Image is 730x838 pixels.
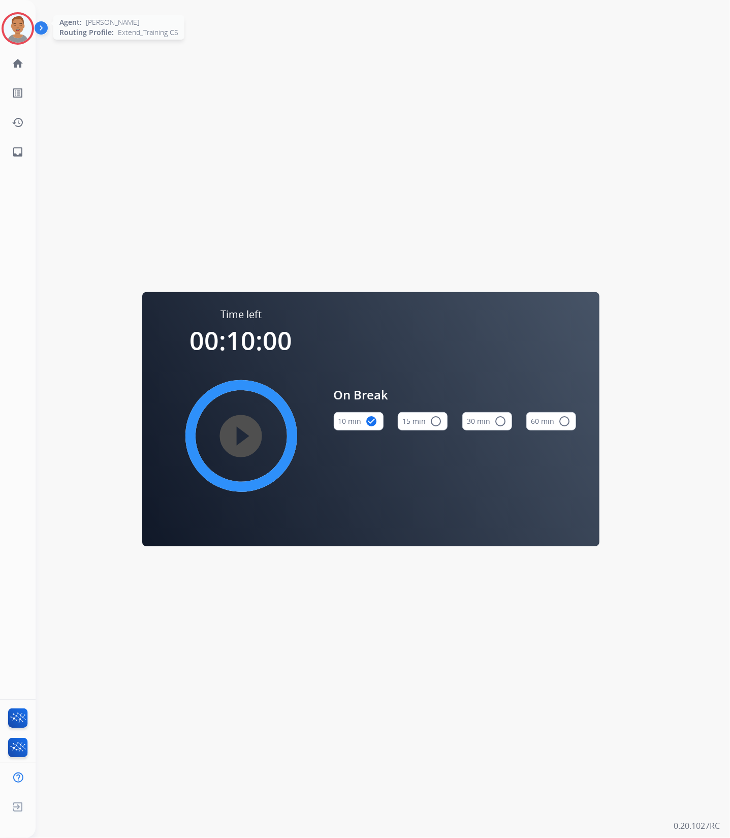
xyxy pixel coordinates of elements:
[59,27,114,38] span: Routing Profile:
[430,415,442,427] mat-icon: radio_button_unchecked
[190,323,293,358] span: 00:10:00
[118,27,178,38] span: Extend_Training CS
[59,17,82,27] span: Agent:
[12,87,24,99] mat-icon: list_alt
[220,307,262,322] span: Time left
[12,116,24,129] mat-icon: history
[4,14,32,43] img: avatar
[235,430,247,442] mat-icon: play_circle_filled
[398,412,448,430] button: 15 min
[526,412,576,430] button: 60 min
[334,412,384,430] button: 10 min
[558,415,570,427] mat-icon: radio_button_unchecked
[674,820,720,832] p: 0.20.1027RC
[366,415,378,427] mat-icon: check_circle
[494,415,506,427] mat-icon: radio_button_unchecked
[462,412,512,430] button: 30 min
[86,17,139,27] span: [PERSON_NAME]
[334,386,577,404] span: On Break
[12,146,24,158] mat-icon: inbox
[12,57,24,70] mat-icon: home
